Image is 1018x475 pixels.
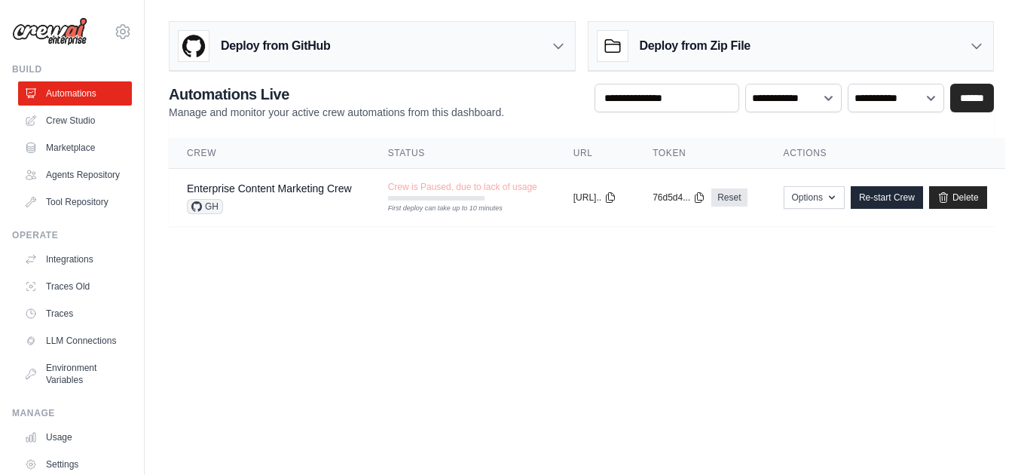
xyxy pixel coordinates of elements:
th: Status [370,138,555,169]
h3: Deploy from Zip File [640,37,751,55]
h2: Automations Live [169,84,504,105]
a: Agents Repository [18,163,132,187]
a: Marketplace [18,136,132,160]
a: Re-start Crew [851,186,923,209]
a: Reset [711,188,747,207]
a: Usage [18,425,132,449]
img: Logo [12,17,87,46]
a: Crew Studio [18,109,132,133]
th: Crew [169,138,370,169]
a: Automations [18,81,132,106]
span: GH [187,199,223,214]
span: Crew is Paused, due to lack of usage [388,181,537,193]
a: LLM Connections [18,329,132,353]
a: Integrations [18,247,132,271]
th: URL [555,138,634,169]
div: First deploy can take up to 10 minutes [388,204,485,214]
a: Enterprise Content Marketing Crew [187,182,352,195]
a: Tool Repository [18,190,132,214]
a: Delete [929,186,987,209]
a: Traces Old [18,274,132,299]
button: 76d5d4... [653,192,705,204]
iframe: Chat Widget [943,403,1018,475]
th: Actions [766,138,1005,169]
h3: Deploy from GitHub [221,37,330,55]
div: Build [12,63,132,75]
div: Operate [12,229,132,241]
button: Options [784,186,845,209]
img: GitHub Logo [179,31,209,61]
a: Environment Variables [18,356,132,392]
th: Token [634,138,765,169]
a: Traces [18,302,132,326]
div: Manage [12,407,132,419]
p: Manage and monitor your active crew automations from this dashboard. [169,105,504,120]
